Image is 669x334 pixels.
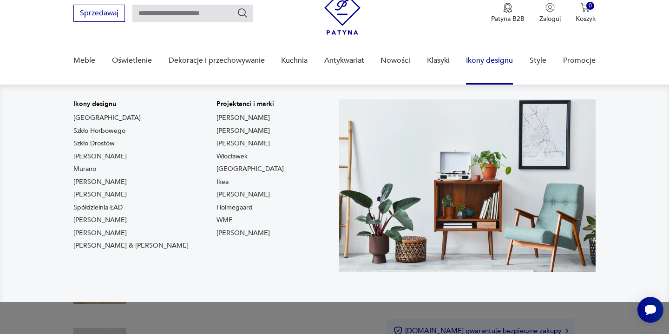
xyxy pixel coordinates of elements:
[530,43,546,79] a: Style
[73,113,141,123] a: [GEOGRAPHIC_DATA]
[563,43,596,79] a: Promocje
[576,3,596,23] button: 0Koszyk
[491,3,525,23] button: Patyna B2B
[73,11,125,17] a: Sprzedawaj
[73,190,127,199] a: [PERSON_NAME]
[216,126,270,136] a: [PERSON_NAME]
[576,14,596,23] p: Koszyk
[73,43,95,79] a: Meble
[73,229,127,238] a: [PERSON_NAME]
[491,3,525,23] a: Ikona medaluPatyna B2B
[503,3,512,13] img: Ikona medalu
[216,113,270,123] a: [PERSON_NAME]
[73,216,127,225] a: [PERSON_NAME]
[539,14,561,23] p: Zaloguj
[637,297,663,323] iframe: Smartsupp widget button
[73,126,125,136] a: Szkło Horbowego
[491,14,525,23] p: Patyna B2B
[586,2,594,10] div: 0
[339,99,596,272] img: Meble
[581,3,590,12] img: Ikona koszyka
[73,164,96,174] a: Murano
[281,43,308,79] a: Kuchnia
[545,3,555,12] img: Ikonka użytkownika
[73,152,127,161] a: [PERSON_NAME]
[216,139,270,148] a: [PERSON_NAME]
[216,152,248,161] a: Włocławek
[73,139,115,148] a: Szkło Drostów
[216,99,284,109] p: Projektanci i marki
[427,43,450,79] a: Klasyki
[73,99,189,109] p: Ikony designu
[237,7,248,19] button: Szukaj
[216,229,270,238] a: [PERSON_NAME]
[169,43,265,79] a: Dekoracje i przechowywanie
[216,216,232,225] a: WMF
[73,5,125,22] button: Sprzedawaj
[466,43,513,79] a: Ikony designu
[216,203,253,212] a: Holmegaard
[73,203,123,212] a: Spółdzielnia ŁAD
[380,43,410,79] a: Nowości
[324,43,364,79] a: Antykwariat
[216,177,229,187] a: Ikea
[216,164,284,174] a: [GEOGRAPHIC_DATA]
[73,177,127,187] a: [PERSON_NAME]
[216,190,270,199] a: [PERSON_NAME]
[539,3,561,23] button: Zaloguj
[112,43,152,79] a: Oświetlenie
[73,241,189,250] a: [PERSON_NAME] & [PERSON_NAME]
